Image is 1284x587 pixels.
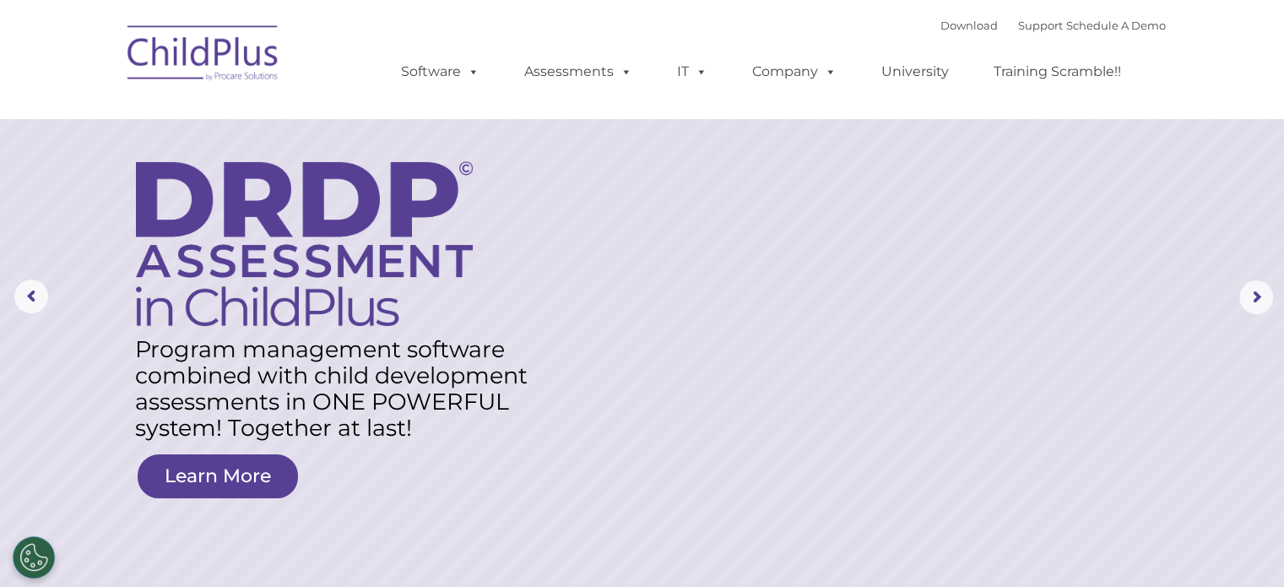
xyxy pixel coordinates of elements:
[235,111,286,124] span: Last name
[660,55,724,89] a: IT
[119,14,288,98] img: ChildPlus by Procare Solutions
[384,55,496,89] a: Software
[735,55,853,89] a: Company
[864,55,966,89] a: University
[135,336,546,441] rs-layer: Program management software combined with child development assessments in ONE POWERFUL system! T...
[507,55,649,89] a: Assessments
[13,536,55,579] button: Cookies Settings
[235,181,306,193] span: Phone number
[1018,19,1063,32] a: Support
[940,19,1166,32] font: |
[940,19,998,32] a: Download
[977,55,1138,89] a: Training Scramble!!
[136,161,473,326] img: DRDP Assessment in ChildPlus
[1066,19,1166,32] a: Schedule A Demo
[138,454,298,498] a: Learn More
